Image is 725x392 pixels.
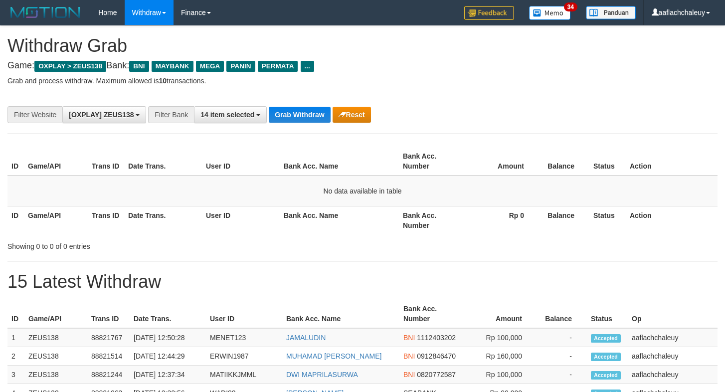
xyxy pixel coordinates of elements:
[537,328,587,347] td: -
[7,300,24,328] th: ID
[403,371,415,379] span: BNI
[7,106,62,123] div: Filter Website
[417,352,456,360] span: Copy 0912846470 to clipboard
[130,366,206,384] td: [DATE] 12:37:34
[159,77,167,85] strong: 10
[537,300,587,328] th: Balance
[206,300,282,328] th: User ID
[34,61,106,72] span: OXPLAY > ZEUS138
[88,147,124,176] th: Trans ID
[129,61,149,72] span: BNI
[282,300,399,328] th: Bank Acc. Name
[529,6,571,20] img: Button%20Memo.svg
[24,147,88,176] th: Game/API
[399,300,462,328] th: Bank Acc. Number
[333,107,371,123] button: Reset
[564,2,577,11] span: 34
[286,334,326,342] a: JAMALUDIN
[403,352,415,360] span: BNI
[301,61,314,72] span: ...
[7,176,718,206] td: No data available in table
[628,347,718,366] td: aaflachchaleuy
[462,300,537,328] th: Amount
[403,334,415,342] span: BNI
[226,61,255,72] span: PANIN
[286,371,358,379] a: DWI MAPRILASURWA
[148,106,194,123] div: Filter Bank
[628,300,718,328] th: Op
[280,147,399,176] th: Bank Acc. Name
[87,347,130,366] td: 88821514
[537,366,587,384] td: -
[280,206,399,234] th: Bank Acc. Name
[196,61,224,72] span: MEGA
[24,347,87,366] td: ZEUS138
[586,6,636,19] img: panduan.png
[87,300,130,328] th: Trans ID
[24,206,88,234] th: Game/API
[286,352,381,360] a: MUHAMAD [PERSON_NAME]
[88,206,124,234] th: Trans ID
[206,347,282,366] td: ERWIN1987
[7,272,718,292] h1: 15 Latest Withdraw
[124,147,202,176] th: Date Trans.
[202,147,280,176] th: User ID
[7,5,83,20] img: MOTION_logo.png
[626,147,718,176] th: Action
[7,36,718,56] h1: Withdraw Grab
[7,206,24,234] th: ID
[124,206,202,234] th: Date Trans.
[539,147,589,176] th: Balance
[206,328,282,347] td: MENET123
[399,206,463,234] th: Bank Acc. Number
[7,347,24,366] td: 2
[7,237,295,251] div: Showing 0 to 0 of 0 entries
[539,206,589,234] th: Balance
[206,366,282,384] td: MATIIKKJMML
[7,366,24,384] td: 3
[591,334,621,343] span: Accepted
[87,328,130,347] td: 88821767
[628,366,718,384] td: aaflachchaleuy
[130,347,206,366] td: [DATE] 12:44:29
[462,347,537,366] td: Rp 160,000
[269,107,330,123] button: Grab Withdraw
[462,366,537,384] td: Rp 100,000
[464,6,514,20] img: Feedback.jpg
[7,61,718,71] h4: Game: Bank:
[589,147,626,176] th: Status
[7,328,24,347] td: 1
[463,206,539,234] th: Rp 0
[24,300,87,328] th: Game/API
[417,334,456,342] span: Copy 1112403202 to clipboard
[587,300,628,328] th: Status
[7,147,24,176] th: ID
[24,366,87,384] td: ZEUS138
[589,206,626,234] th: Status
[130,328,206,347] td: [DATE] 12:50:28
[417,371,456,379] span: Copy 0820772587 to clipboard
[591,353,621,361] span: Accepted
[194,106,267,123] button: 14 item selected
[628,328,718,347] td: aaflachchaleuy
[152,61,193,72] span: MAYBANK
[626,206,718,234] th: Action
[462,328,537,347] td: Rp 100,000
[24,328,87,347] td: ZEUS138
[258,61,298,72] span: PERMATA
[463,147,539,176] th: Amount
[200,111,254,119] span: 14 item selected
[7,76,718,86] p: Grab and process withdraw. Maximum allowed is transactions.
[399,147,463,176] th: Bank Acc. Number
[202,206,280,234] th: User ID
[69,111,134,119] span: [OXPLAY] ZEUS138
[130,300,206,328] th: Date Trans.
[537,347,587,366] td: -
[591,371,621,380] span: Accepted
[87,366,130,384] td: 88821244
[62,106,146,123] button: [OXPLAY] ZEUS138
